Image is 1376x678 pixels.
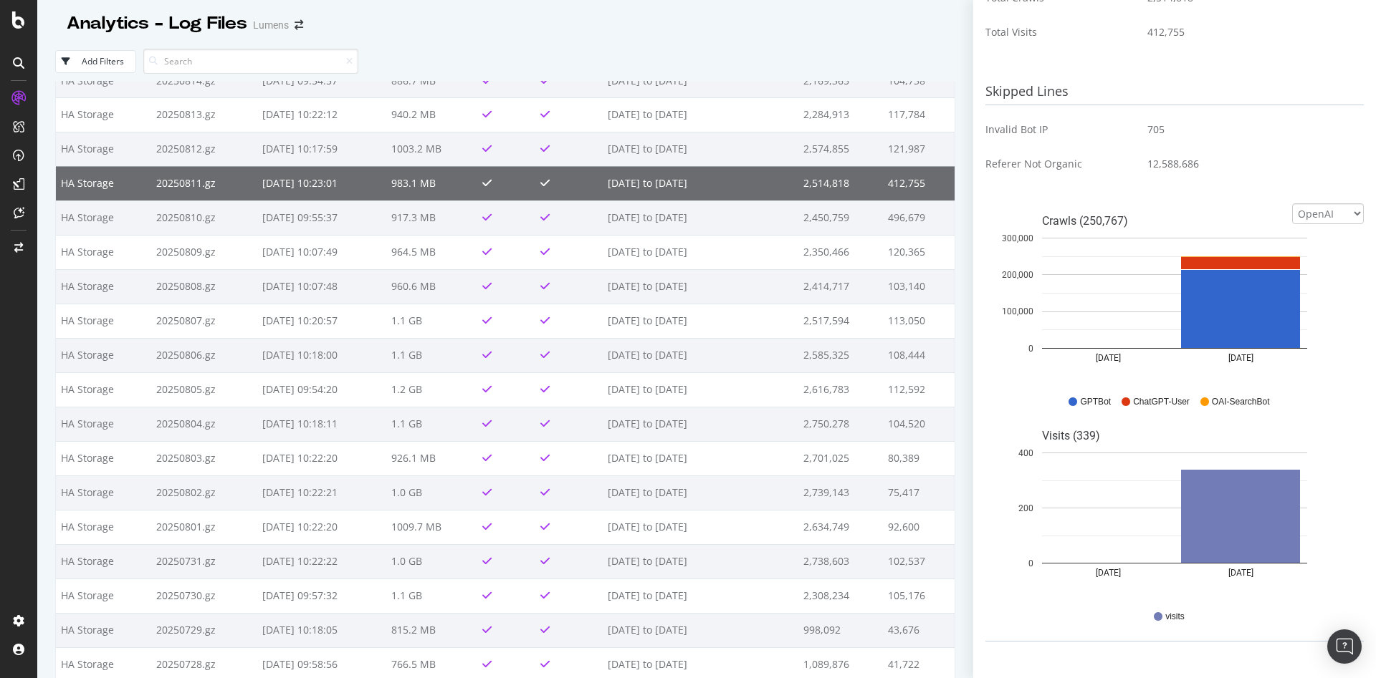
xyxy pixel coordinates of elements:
td: [DATE] to [DATE] [603,166,798,200]
td: 92,600 [883,510,955,544]
span: 705 [1147,122,1165,137]
td: 121,987 [883,132,955,166]
span: visits [1165,611,1185,623]
svg: A chart. [985,418,1364,597]
td: 998,092 [798,613,883,647]
td: [DATE] to [DATE] [603,269,798,304]
h3: Skipped Lines [985,79,1364,105]
span: OAI-SearchBot [1212,396,1270,408]
td: 2,616,783 [798,372,883,407]
td: 20250802.gz [151,475,257,510]
td: 1.1 GB [386,578,477,613]
td: 1.1 GB [386,338,477,372]
td: 20250730.gz [151,578,257,613]
td: [DATE] to [DATE] [603,132,798,166]
td: HA Storage [56,200,151,235]
td: [DATE] 10:22:12 [257,97,386,132]
td: 926.1 MB [386,441,477,475]
td: [DATE] to [DATE] [603,613,798,647]
td: 1.0 GB [386,475,477,510]
td: [DATE] 10:18:11 [257,407,386,441]
td: 2,350,466 [798,235,883,269]
td: 20250731.gz [151,544,257,578]
td: [DATE] 10:23:01 [257,166,386,200]
td: HA Storage [56,613,151,647]
td: 1009.7 MB [386,510,477,544]
button: Add Filters [55,50,136,73]
td: [DATE] to [DATE] [603,407,798,441]
text: 200,000 [1002,270,1033,280]
td: 104,520 [883,407,955,441]
td: HA Storage [56,407,151,441]
td: 20250808.gz [151,269,257,304]
div: A chart. [985,203,1364,382]
td: 960.6 MB [386,269,477,304]
text: [DATE] [1228,353,1253,363]
td: HA Storage [56,544,151,578]
td: 496,679 [883,200,955,235]
text: [DATE] [1096,568,1121,578]
td: [DATE] 10:18:00 [257,338,386,372]
text: Visits (339) [1042,428,1100,442]
td: HA Storage [56,578,151,613]
text: 0 [1028,558,1033,568]
td: [DATE] 10:22:20 [257,441,386,475]
td: [DATE] 10:07:49 [257,235,386,269]
td: [DATE] to [DATE] [603,578,798,613]
td: [DATE] to [DATE] [603,510,798,544]
text: [DATE] [1096,353,1121,363]
td: HA Storage [56,372,151,407]
td: 917.3 MB [386,200,477,235]
td: [DATE] 10:17:59 [257,132,386,166]
td: 1003.2 MB [386,132,477,166]
td: 2,414,717 [798,269,883,304]
text: 200 [1018,503,1033,513]
td: [DATE] to [DATE] [603,338,798,372]
td: HA Storage [56,338,151,372]
td: [DATE] to [DATE] [603,475,798,510]
td: HA Storage [56,441,151,475]
td: 1.2 GB [386,372,477,407]
td: [DATE] to [DATE] [603,200,798,235]
td: 2,308,234 [798,578,883,613]
text: [DATE] [1228,568,1253,578]
td: [DATE] 09:57:32 [257,578,386,613]
td: [DATE] 10:22:21 [257,475,386,510]
td: 815.2 MB [386,613,477,647]
td: [DATE] 10:20:57 [257,304,386,338]
td: HA Storage [56,269,151,304]
div: Lumens [253,18,289,32]
td: 964.5 MB [386,235,477,269]
td: [DATE] 10:07:48 [257,269,386,304]
td: [DATE] to [DATE] [603,97,798,132]
td: [DATE] to [DATE] [603,544,798,578]
td: 20250804.gz [151,407,257,441]
text: Crawls (250,767) [1042,213,1128,227]
td: 75,417 [883,475,955,510]
td: HA Storage [56,166,151,200]
td: 1.0 GB [386,544,477,578]
td: [DATE] to [DATE] [603,372,798,407]
div: arrow-right-arrow-left [295,20,303,30]
td: [DATE] 10:22:20 [257,510,386,544]
td: 1.1 GB [386,304,477,338]
td: 412,755 [883,166,955,200]
td: 2,514,818 [798,166,883,200]
div: Add Filters [82,55,124,67]
td: 120,365 [883,235,955,269]
td: 20250811.gz [151,166,257,200]
td: 112,592 [883,372,955,407]
td: 20250801.gz [151,510,257,544]
td: 20250729.gz [151,613,257,647]
div: Analytics - Log Files [67,11,247,36]
td: 2,517,594 [798,304,883,338]
td: 80,389 [883,441,955,475]
td: [DATE] 09:55:37 [257,200,386,235]
td: HA Storage [56,510,151,544]
td: 43,676 [883,613,955,647]
td: 2,701,025 [798,441,883,475]
td: 105,176 [883,578,955,613]
text: 100,000 [1002,306,1033,316]
td: [DATE] to [DATE] [603,441,798,475]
